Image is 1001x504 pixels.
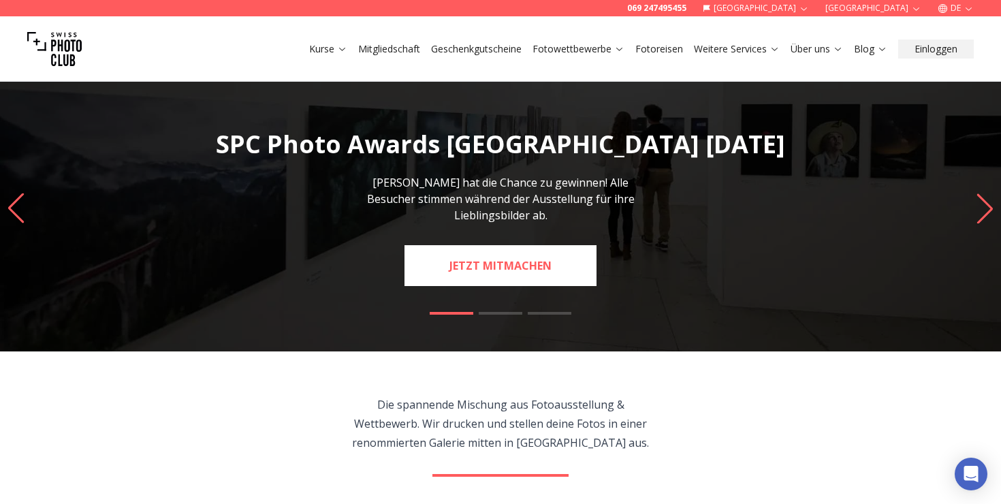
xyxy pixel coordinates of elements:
img: Swiss photo club [27,22,82,76]
button: Kurse [304,40,353,59]
a: Kurse [309,42,347,56]
a: Über uns [791,42,843,56]
button: Einloggen [898,40,974,59]
p: Die spannende Mischung aus Fotoausstellung & Wettbewerb. Wir drucken und stellen deine Fotos in e... [345,395,656,452]
a: JETZT MITMACHEN [404,245,597,286]
a: 069 247495455 [627,3,686,14]
div: Open Intercom Messenger [955,458,987,490]
a: Fotoreisen [635,42,683,56]
a: Geschenkgutscheine [431,42,522,56]
button: Fotowettbewerbe [527,40,630,59]
button: Fotoreisen [630,40,688,59]
button: Blog [848,40,893,59]
a: Fotowettbewerbe [533,42,624,56]
a: Mitgliedschaft [358,42,420,56]
button: Mitgliedschaft [353,40,426,59]
p: [PERSON_NAME] hat die Chance zu gewinnen! Alle Besucher stimmen während der Ausstellung für ihre ... [348,174,653,223]
button: Geschenkgutscheine [426,40,527,59]
a: Weitere Services [694,42,780,56]
a: Blog [854,42,887,56]
button: Weitere Services [688,40,785,59]
button: Über uns [785,40,848,59]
